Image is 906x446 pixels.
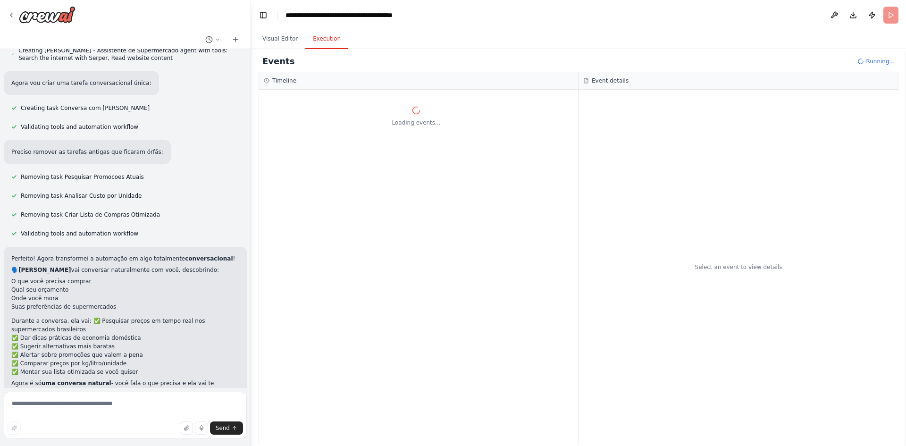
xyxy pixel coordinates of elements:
strong: conversacional [185,255,233,262]
span: Removing task Criar Lista de Compras Otimizada [21,211,160,219]
span: Creating [PERSON_NAME] - Assistente de Supermercado agent with tools: Search the internet with Se... [18,47,239,62]
p: Agora é só - você fala o que precisa e ela vai te ajudando do jeitinho carinhoso da "tia do merca... [11,379,239,396]
nav: breadcrumb [285,10,422,20]
p: 🗣️ vai conversar naturalmente com você, descobrindo: [11,266,239,274]
h3: Timeline [272,77,296,84]
span: Loading events... [392,119,440,126]
button: Upload files [180,421,193,435]
button: Start a new chat [228,34,243,45]
button: Hide left sidebar [257,8,270,22]
button: Visual Editor [255,29,305,49]
button: Switch to previous chat [201,34,224,45]
p: Preciso remover as tarefas antigas que ficaram órfãs: [11,148,163,156]
li: Qual seu orçamento [11,286,239,294]
span: Validating tools and automation workflow [21,230,138,237]
li: Onde você mora [11,294,239,303]
button: Click to speak your automation idea [195,421,208,435]
span: Validating tools and automation workflow [21,123,138,131]
h2: Events [262,55,294,68]
strong: [PERSON_NAME] [18,267,71,273]
span: Creating task Conversa com [PERSON_NAME] [21,104,150,112]
button: Execution [305,29,348,49]
button: Send [210,421,243,435]
p: Perfeito! Agora transformei a automação em algo totalmente ! [11,254,239,263]
p: Agora vou criar uma tarefa conversacional única: [11,79,151,87]
p: Durante a conversa, ela vai: ✅ Pesquisar preços em tempo real nos supermercados brasileiros ✅ Dar... [11,317,239,376]
div: Select an event to view details [695,263,782,271]
span: Running... [866,58,895,65]
button: Improve this prompt [8,421,21,435]
span: Removing task Analisar Custo por Unidade [21,192,142,200]
strong: uma conversa natural [42,380,111,387]
span: Removing task Pesquisar Promocoes Atuais [21,173,144,181]
li: O que você precisa comprar [11,277,239,286]
h3: Event details [592,77,629,84]
span: Send [216,424,230,432]
img: Logo [19,6,75,23]
li: Suas preferências de supermercados [11,303,239,311]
